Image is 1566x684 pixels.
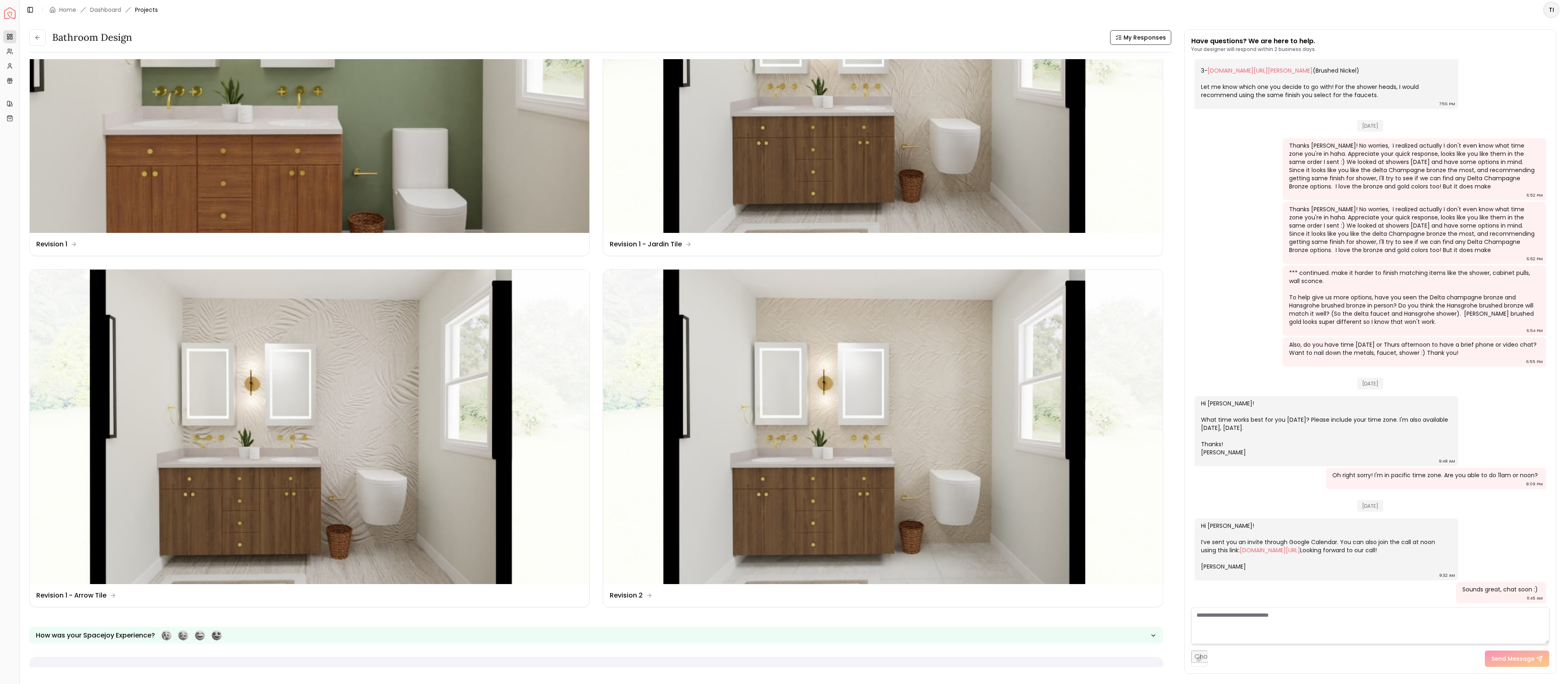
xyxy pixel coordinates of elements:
div: 7:56 PM [1439,100,1455,108]
img: Revision 1 - Arrow Tile [30,270,589,584]
div: 11:45 AM [1527,594,1543,602]
span: Projects [135,6,158,14]
div: 6:52 PM [1526,191,1543,199]
dd: Revision 1 [36,239,67,249]
a: [DOMAIN_NAME][URL][PERSON_NAME] [1208,66,1313,75]
span: [DATE] [1357,500,1383,512]
dd: Revision 2 [610,591,643,600]
div: Sounds great, chat soon :) [1462,585,1538,593]
p: How was your Spacejoy Experience? [36,631,155,640]
a: Revision 2Revision 2 [603,269,1163,608]
div: Thanks [PERSON_NAME]! No worries, I realized actually I don't even know what time zone you're in ... [1289,205,1538,254]
p: Your designer will respond within 2 business days. [1191,46,1316,53]
button: How was your Spacejoy Experience?Feeling terribleFeeling badFeeling goodFeeling awesome [29,627,1163,644]
span: [DATE] [1357,378,1383,390]
a: Revision 1 - Arrow TileRevision 1 - Arrow Tile [29,269,590,608]
div: 6:54 PM [1526,327,1543,335]
div: Hi [PERSON_NAME]! What time works best for you [DATE]? Please include your time zone. I'm also av... [1201,399,1450,456]
dd: Revision 1 - Jardin Tile [610,239,682,249]
span: [DATE] [1357,120,1383,132]
h3: Bathroom Design [52,31,132,44]
div: Thanks [PERSON_NAME]! No worries, I realized actually I don't even know what time zone you're in ... [1289,142,1538,190]
div: 6:52 PM [1526,255,1543,263]
div: 9:48 AM [1439,457,1455,465]
a: [DOMAIN_NAME][URL] [1240,546,1300,554]
button: My Responses [1110,30,1171,45]
div: Also, do you have time [DATE] or Thurs afternoon to have a brief phone or video chat? Want to nai... [1289,341,1538,357]
button: TI [1543,2,1559,18]
div: Hi [PERSON_NAME]! I’ve sent you an invite through Google Calendar. You can also join the call at ... [1201,522,1450,571]
nav: breadcrumb [49,6,158,14]
div: 9:32 AM [1439,571,1455,580]
div: 8:09 PM [1526,480,1543,488]
a: Spacejoy [4,7,15,19]
span: TI [1544,2,1559,17]
a: Home [59,6,76,14]
a: Dashboard [90,6,121,14]
p: Have questions? We are here to help. [1191,36,1316,46]
img: Spacejoy Logo [4,7,15,19]
dd: Revision 1 - Arrow Tile [36,591,106,600]
img: Revision 2 [603,270,1163,584]
div: Oh right sorry! I'm in pacific time zone. Are you able to do 11am or noon? [1332,471,1538,479]
div: 6:55 PM [1526,358,1543,366]
span: My Responses [1124,33,1166,42]
div: *** continued. make it harder to finish matching items like the shower, cabinet pulls, wall sconc... [1289,269,1538,326]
